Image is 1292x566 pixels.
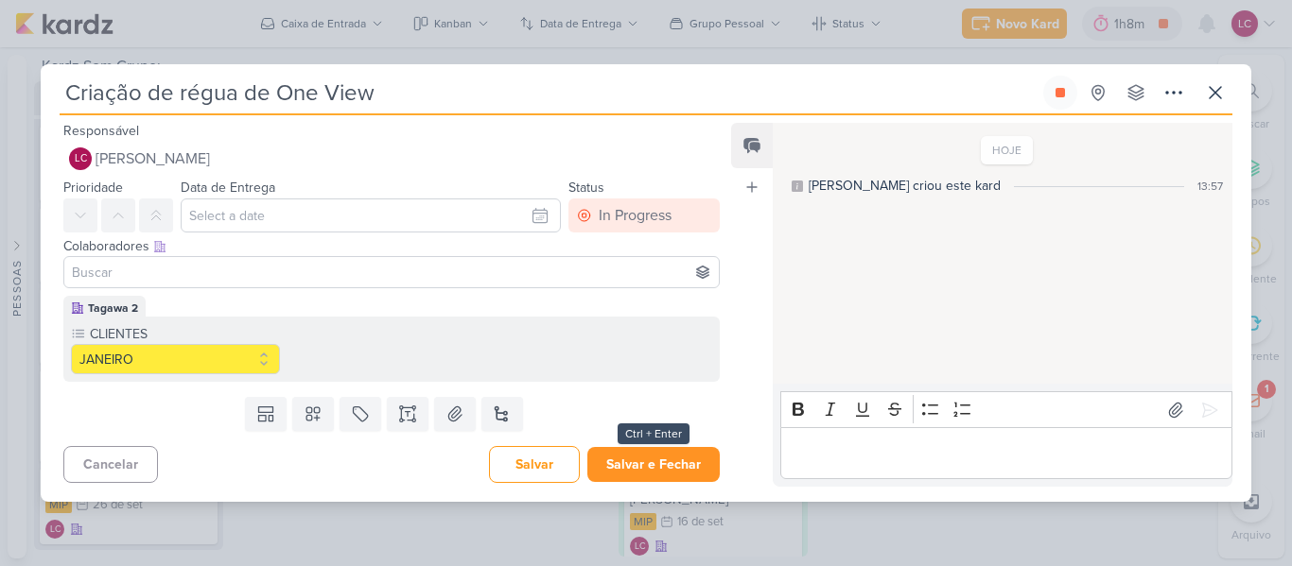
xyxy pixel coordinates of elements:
[568,198,720,232] button: In Progress
[1053,85,1068,100] div: Parar relógio
[1197,178,1223,195] div: 13:57
[63,446,158,483] button: Cancelar
[63,142,720,176] button: LC [PERSON_NAME]
[181,180,275,196] label: Data de Entrega
[63,123,139,139] label: Responsável
[69,147,92,170] div: Laís Costa
[63,236,720,256] div: Colaboradores
[181,198,561,232] input: Select a date
[599,204,672,227] div: In Progress
[71,344,280,374] button: JANEIRO
[618,423,690,444] div: Ctrl + Enter
[75,154,87,164] p: LC
[809,176,1001,196] div: [PERSON_NAME] criou este kard
[96,147,210,170] span: [PERSON_NAME]
[60,76,1039,110] input: Kard Sem Título
[63,180,123,196] label: Prioridade
[568,180,604,196] label: Status
[88,300,138,317] div: Tagawa 2
[780,427,1232,479] div: Editor editing area: main
[489,446,580,483] button: Salvar
[68,261,715,283] input: Buscar
[587,447,720,482] button: Salvar e Fechar
[88,324,280,344] label: CLIENTES
[780,391,1232,428] div: Editor toolbar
